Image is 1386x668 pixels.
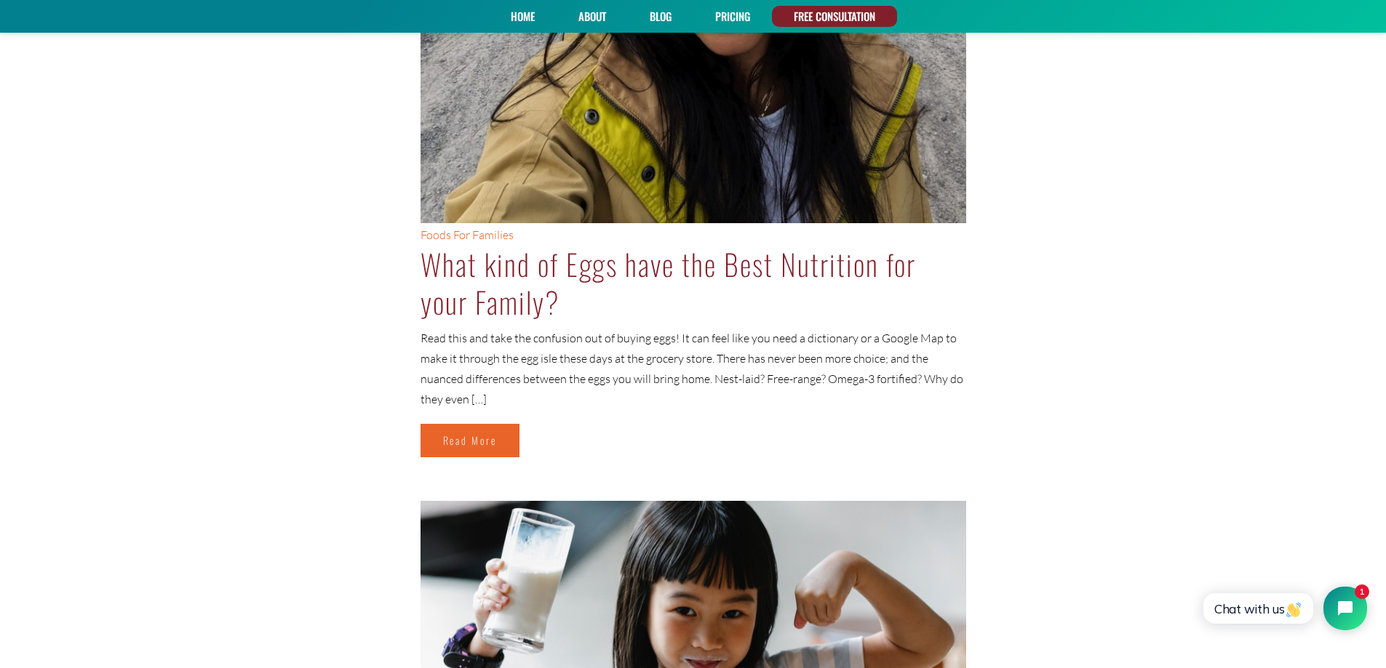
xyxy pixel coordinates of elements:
a: For Families [453,228,514,242]
a: Home [506,6,540,27]
a: FREE CONSULTATION [789,6,880,27]
a: Foods [421,228,451,242]
iframe: Tidio Chat [1187,574,1379,643]
a: PRICING [710,6,755,27]
a: What kind of Eggs have the Best Nutrition for your Family? [421,242,916,323]
a: Read More [421,424,519,457]
a: About [573,6,611,27]
p: Read this and take the confusion out of buying eggs! It can feel like you need a dictionary or a ... [421,328,966,409]
a: Blog [645,6,677,27]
